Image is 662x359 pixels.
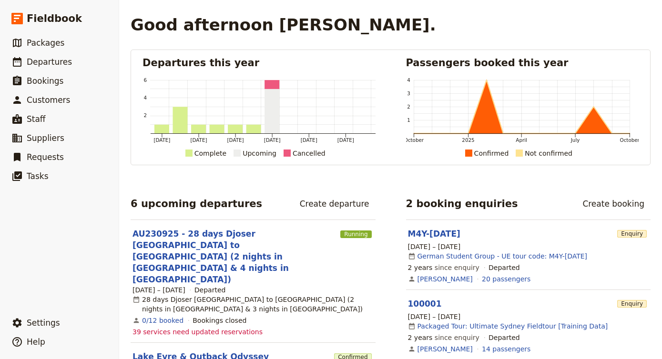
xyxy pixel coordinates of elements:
[525,148,572,159] div: Not confirmed
[340,230,371,238] span: Running
[132,285,185,295] span: [DATE] – [DATE]
[418,251,588,261] a: German Student Group - UE tour code: M4Y-[DATE]
[153,137,170,143] tspan: [DATE]
[408,242,461,251] span: [DATE] – [DATE]
[264,137,280,143] tspan: [DATE]
[27,38,64,48] span: Packages
[407,90,410,96] tspan: 3
[243,148,276,159] div: Upcoming
[489,263,520,272] div: Departed
[408,333,479,342] span: since enquiry
[27,171,49,181] span: Tasks
[132,295,374,314] div: 28 days Djoser [GEOGRAPHIC_DATA] to [GEOGRAPHIC_DATA] (2 nights in [GEOGRAPHIC_DATA] & 3 nights i...
[489,333,520,342] div: Departed
[407,117,410,123] tspan: 1
[617,300,647,308] span: Enquiry
[404,137,424,143] tspan: October
[408,299,442,309] a: 100001
[418,321,608,331] a: Packaged Tour: Ultimate Sydney Fieldtour [Training Data]
[142,316,183,325] a: View the bookings for this departure
[570,137,580,143] tspan: July
[27,337,45,347] span: Help
[482,274,530,284] a: View the passengers for this booking
[143,56,376,70] h2: Departures this year
[418,274,473,284] a: [PERSON_NAME]
[27,114,46,124] span: Staff
[131,15,436,34] h1: Good afternoon [PERSON_NAME].
[516,137,527,143] tspan: April
[193,316,246,325] div: Bookings closed
[418,344,473,354] a: [PERSON_NAME]
[27,133,64,143] span: Suppliers
[407,104,410,110] tspan: 2
[132,327,263,337] span: 39 services need updated reservations
[408,312,461,321] span: [DATE] – [DATE]
[27,11,82,26] span: Fieldbook
[27,152,64,162] span: Requests
[194,148,226,159] div: Complete
[131,197,262,211] h2: 6 upcoming departures
[132,228,336,285] a: AU230925 - 28 days Djoser [GEOGRAPHIC_DATA] to [GEOGRAPHIC_DATA] (2 nights in [GEOGRAPHIC_DATA] &...
[474,148,509,159] div: Confirmed
[293,148,326,159] div: Cancelled
[408,263,479,272] span: since enquiry
[227,137,244,143] tspan: [DATE]
[143,95,147,100] tspan: 4
[27,57,72,67] span: Departures
[617,230,647,238] span: Enquiry
[406,56,639,70] h2: Passengers booked this year
[407,77,410,83] tspan: 4
[337,137,354,143] tspan: [DATE]
[27,95,70,105] span: Customers
[301,137,317,143] tspan: [DATE]
[194,285,226,295] div: Departed
[143,112,147,118] tspan: 2
[190,137,207,143] tspan: [DATE]
[408,334,433,341] span: 2 years
[143,77,147,83] tspan: 6
[406,197,518,211] h2: 2 booking enquiries
[294,196,376,212] a: Create departure
[620,137,640,143] tspan: October
[482,344,530,354] a: View the passengers for this booking
[408,264,433,271] span: 2 years
[576,196,651,212] a: Create booking
[27,76,63,86] span: Bookings
[27,318,60,328] span: Settings
[462,137,474,143] tspan: 2025
[408,229,460,239] a: M4Y-[DATE]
